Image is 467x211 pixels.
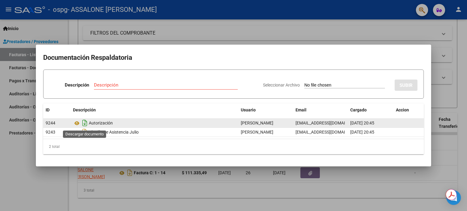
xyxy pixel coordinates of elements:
[73,107,96,112] span: Descripción
[81,127,89,137] i: Descargar documento
[393,104,424,117] datatable-header-cell: Accion
[73,127,236,137] div: Planilla De Asistencia Julio
[263,83,300,87] span: Seleccionar Archivo
[296,130,363,134] span: [EMAIL_ADDRESS][DOMAIN_NAME]
[46,121,55,125] span: 9244
[348,104,393,117] datatable-header-cell: Cargado
[43,52,424,63] h2: Documentación Respaldatoria
[296,107,306,112] span: Email
[350,107,367,112] span: Cargado
[73,118,236,128] div: Autorización
[241,107,256,112] span: Usuario
[238,104,293,117] datatable-header-cell: Usuario
[46,107,50,112] span: ID
[241,130,273,134] span: [PERSON_NAME]
[396,107,409,112] span: Accion
[43,139,424,154] div: 2 total
[400,83,413,88] span: SUBIR
[46,130,55,134] span: 9243
[350,121,374,125] span: [DATE] 20:45
[296,121,363,125] span: [EMAIL_ADDRESS][DOMAIN_NAME]
[81,118,89,128] i: Descargar documento
[43,104,71,117] datatable-header-cell: ID
[293,104,348,117] datatable-header-cell: Email
[241,121,273,125] span: [PERSON_NAME]
[65,82,89,89] p: Descripción
[395,80,417,91] button: SUBIR
[71,104,238,117] datatable-header-cell: Descripción
[350,130,374,134] span: [DATE] 20:45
